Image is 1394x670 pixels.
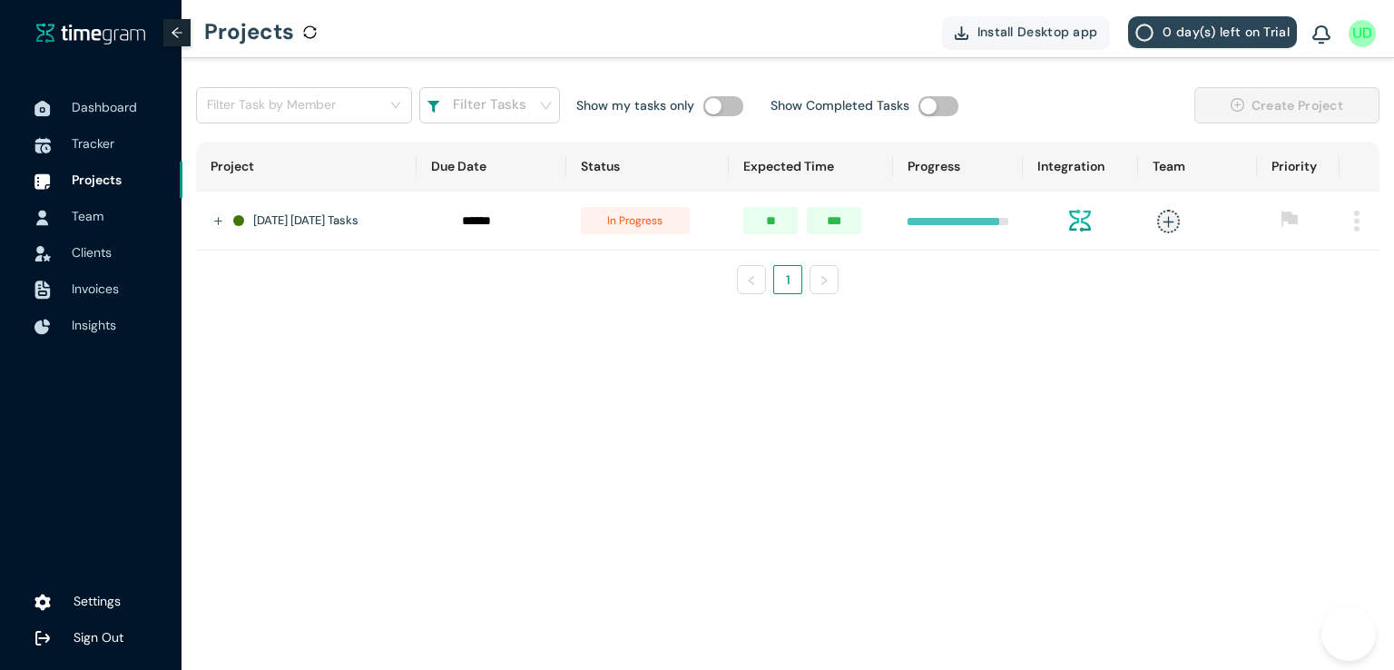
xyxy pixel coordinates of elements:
span: flag [1281,210,1299,228]
span: Clients [72,244,112,261]
img: filterIcon [427,101,440,113]
span: down [539,99,553,113]
button: Expand row [211,214,226,229]
img: UserIcon [1349,20,1376,47]
span: sync [303,25,317,39]
span: Install Desktop app [977,22,1098,42]
img: InvoiceIcon [34,281,51,300]
h1: Show my tasks only [576,95,694,115]
h1: Filter Tasks [453,94,526,116]
th: Expected Time [729,142,892,192]
a: 1 [774,266,801,293]
a: timegram [36,22,145,44]
img: ProjectIcon [34,173,51,190]
span: Dashboard [72,99,137,115]
th: Team [1138,142,1258,192]
img: UserIcon [34,210,51,226]
th: Due Date [417,142,566,192]
span: arrow-left [171,26,183,39]
button: left [737,265,766,294]
div: [DATE] [DATE] Tasks [233,212,402,230]
li: Next Page [810,265,839,294]
img: settings.78e04af822cf15d41b38c81147b09f22.svg [34,594,51,612]
th: Project [196,142,417,192]
h1: Projects [204,5,294,59]
img: TimeTrackerIcon [34,137,51,153]
img: MenuIcon.83052f96084528689178504445afa2f4.svg [1354,211,1360,232]
span: Insights [72,317,116,333]
th: Priority [1257,142,1340,192]
button: 0 day(s) left on Trial [1128,16,1297,48]
iframe: Toggle Customer Support [1321,606,1376,661]
img: timegram [36,23,145,44]
img: DownloadApp [955,26,968,40]
img: InsightsIcon [34,319,51,335]
th: Progress [893,142,1023,192]
li: 1 [773,265,802,294]
img: logOut.ca60ddd252d7bab9102ea2608abe0238.svg [34,630,51,646]
span: Sign Out [74,629,123,645]
img: BellIcon [1312,25,1330,45]
img: DashboardIcon [34,101,51,117]
button: Install Desktop app [942,16,1111,48]
span: plus [1157,210,1180,232]
h1: Show Completed Tasks [771,95,909,115]
th: Integration [1023,142,1138,192]
span: Settings [74,593,121,609]
span: 0 day(s) left on Trial [1163,22,1290,42]
span: Tracker [72,135,114,152]
span: Invoices [72,281,119,297]
li: Previous Page [737,265,766,294]
span: in progress [581,207,690,234]
span: left [746,275,757,286]
span: right [819,275,830,286]
span: Team [72,208,103,224]
th: Status [566,142,729,192]
button: right [810,265,839,294]
img: integration [1069,210,1091,232]
img: InvoiceIcon [34,246,51,261]
button: plus-circleCreate Project [1194,87,1379,123]
h1: [DATE] [DATE] Tasks [253,212,358,230]
span: Projects [72,172,122,188]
